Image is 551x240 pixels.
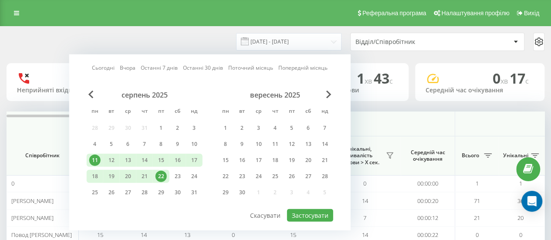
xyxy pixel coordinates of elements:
div: чт 11 вер 2025 р. [267,138,284,151]
span: 1 [357,69,374,88]
div: нд 17 серп 2025 р. [186,154,203,167]
span: 20 [517,214,524,222]
div: нд 14 вер 2025 р. [317,138,333,151]
div: пт 15 серп 2025 р. [153,154,169,167]
div: вт 16 вер 2025 р. [234,154,250,167]
div: нд 28 вер 2025 р. [317,170,333,183]
abbr: п’ятниця [285,105,298,118]
div: 30 [237,187,248,198]
div: 9 [237,139,248,150]
div: 24 [253,171,264,182]
div: 5 [286,122,297,134]
span: Previous Month [88,91,94,98]
div: 23 [237,171,248,182]
a: Останні 7 днів [141,64,178,72]
div: 16 [237,155,248,166]
div: 18 [89,171,101,182]
div: 24 [189,171,200,182]
div: 23 [172,171,183,182]
div: чт 25 вер 2025 р. [267,170,284,183]
span: 0 [519,231,522,239]
div: чт 7 серп 2025 р. [136,138,153,151]
div: вт 5 серп 2025 р. [103,138,120,151]
div: сб 9 серп 2025 р. [169,138,186,151]
div: 7 [319,122,331,134]
button: Скасувати [245,209,285,222]
div: 19 [106,171,117,182]
abbr: вівторок [105,105,118,118]
span: Середній час очікування [407,149,448,162]
a: Попередній місяць [278,64,328,72]
abbr: понеділок [88,105,101,118]
div: 27 [122,187,134,198]
div: сб 2 серп 2025 р. [169,122,186,135]
div: 18 [270,155,281,166]
span: 15 [97,231,103,239]
div: нд 31 серп 2025 р. [186,186,203,199]
div: 28 [139,187,150,198]
div: 4 [89,139,101,150]
span: Next Month [326,91,331,98]
a: Вчора [120,64,135,72]
div: ср 3 вер 2025 р. [250,122,267,135]
span: [PERSON_NAME] [11,197,54,205]
div: сб 16 серп 2025 р. [169,154,186,167]
span: 21 [474,214,480,222]
a: Останні 30 днів [183,64,223,72]
div: Відділ/Співробітник [355,38,460,46]
div: 12 [106,155,117,166]
abbr: вівторок [236,105,249,118]
div: 9 [172,139,183,150]
div: сб 20 вер 2025 р. [300,154,317,167]
div: пн 8 вер 2025 р. [217,138,234,151]
span: 0 [363,179,366,187]
span: c [525,76,529,86]
span: Реферальна програма [362,10,426,17]
span: Всього [460,152,481,159]
td: 00:00:12 [401,210,455,226]
span: 71 [474,197,480,205]
div: чт 18 вер 2025 р. [267,154,284,167]
div: нд 24 серп 2025 р. [186,170,203,183]
div: 21 [319,155,331,166]
div: пт 12 вер 2025 р. [284,138,300,151]
td: 00:00:20 [401,192,455,209]
div: ср 20 серп 2025 р. [120,170,136,183]
div: пт 26 вер 2025 р. [284,170,300,183]
span: 0 [11,179,14,187]
div: серпень 2025 [87,91,203,99]
span: 17 [510,69,529,88]
div: 22 [155,171,167,182]
div: пн 25 серп 2025 р. [87,186,103,199]
div: ср 17 вер 2025 р. [250,154,267,167]
div: 29 [155,187,167,198]
div: 25 [270,171,281,182]
div: 10 [253,139,264,150]
div: чт 21 серп 2025 р. [136,170,153,183]
span: 0 [232,231,235,239]
div: 26 [106,187,117,198]
span: c [389,76,393,86]
div: Середній час очікування [426,87,534,94]
div: вт 9 вер 2025 р. [234,138,250,151]
abbr: середа [252,105,265,118]
div: Open Intercom Messenger [521,191,542,212]
div: Неприйняті вхідні дзвінки [17,87,126,94]
div: 28 [319,171,331,182]
div: пн 4 серп 2025 р. [87,138,103,151]
div: вт 23 вер 2025 р. [234,170,250,183]
div: сб 6 вер 2025 р. [300,122,317,135]
abbr: субота [302,105,315,118]
div: 26 [286,171,297,182]
a: Поточний місяць [228,64,273,72]
span: Налаштування профілю [441,10,509,17]
div: 16 [172,155,183,166]
div: ср 24 вер 2025 р. [250,170,267,183]
span: 1 [519,179,522,187]
div: 13 [303,139,314,150]
div: 27 [303,171,314,182]
abbr: субота [171,105,184,118]
span: 15 [290,231,296,239]
div: 21 [139,171,150,182]
div: вт 19 серп 2025 р. [103,170,120,183]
